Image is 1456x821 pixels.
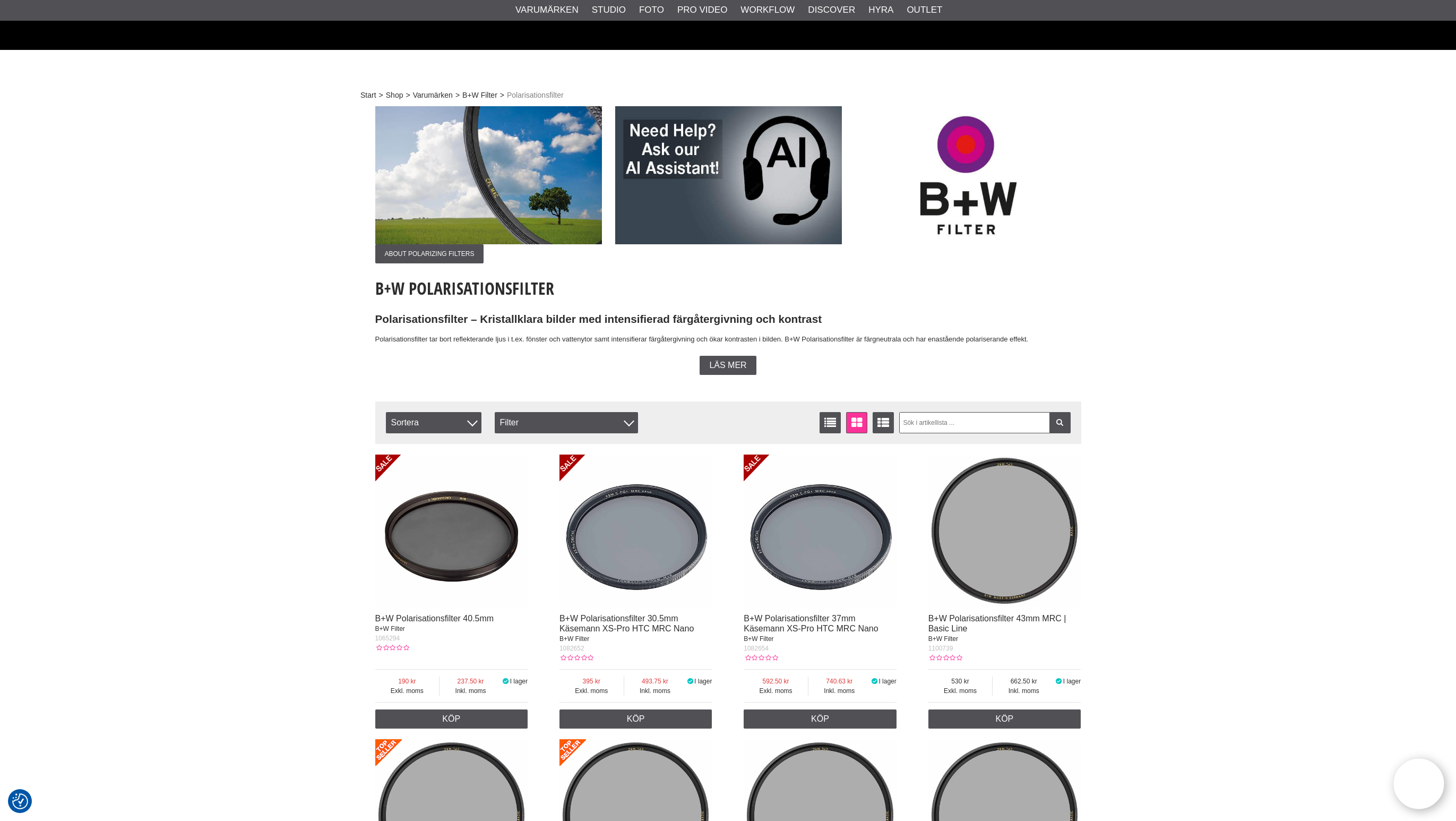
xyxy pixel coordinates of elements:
span: 1100739 [928,645,953,652]
span: 530 [928,677,993,686]
span: I lager [1063,678,1081,685]
span: I lager [510,678,528,685]
span: 1082654 [744,645,769,652]
span: Inkl. moms [624,686,686,696]
img: Annons:009 ban-elin-AIelin-eng.jpg [615,106,842,244]
div: Kundbetyg: 0 [559,653,593,663]
span: Exkl. moms [744,686,808,696]
img: B+W Polarisationsfilter 40.5mm [375,455,528,608]
i: I lager [502,678,510,685]
a: Foto [639,3,664,17]
h1: B+W Polarisationsfilter [375,277,1081,300]
span: Inkl. moms [440,686,502,696]
a: Annons:001 ban-polfilter-001.jpgAbout Polarizing Filters [375,106,602,263]
span: I lager [694,678,712,685]
a: Discover [808,3,855,17]
span: Exkl. moms [375,686,440,696]
span: Läs mer [709,361,746,370]
a: B+W Polarisationsfilter 43mm MRC | Basic Line [928,614,1066,633]
a: Köp [559,709,712,729]
a: Workflow [740,3,795,17]
span: B+W Filter [928,635,958,643]
a: Outlet [907,3,942,17]
a: Varumärken [413,90,453,101]
span: Exkl. moms [928,686,993,696]
a: B+W Filter [462,90,497,101]
span: > [406,90,410,101]
span: B+W Filter [744,635,773,643]
span: 1082652 [559,645,584,652]
span: 592.50 [744,677,808,686]
a: B+W Polarisationsfilter 40.5mm [375,614,494,623]
i: I lager [871,678,879,685]
span: 395 [559,677,624,686]
input: Sök i artikellista ... [899,412,1071,433]
a: Studio [592,3,626,17]
span: B+W Filter [559,635,589,643]
span: I lager [878,678,896,685]
a: Utökad listvisning [873,412,894,433]
img: Revisit consent button [12,793,28,809]
img: B+W Polarisationsfilter 37mm Käsemann XS-Pro HTC MRC Nano [744,455,897,608]
a: Listvisning [820,412,841,433]
a: Köp [928,709,1081,729]
div: Kundbetyg: 0 [928,653,962,663]
a: B+W Polarisationsfilter 37mm Käsemann XS-Pro HTC MRC Nano [744,614,878,633]
a: B+W Polarisationsfilter 30.5mm Käsemann XS-Pro HTC MRC Nano [559,614,694,633]
span: About Polarizing Filters [375,244,484,263]
a: Köp [375,709,528,729]
img: Annons:003 ban-bwf-logga.jpg [855,106,1082,244]
span: Sortera [386,412,481,433]
span: 237.50 [440,677,502,686]
img: B+W Polarisationsfilter 30.5mm Käsemann XS-Pro HTC MRC Nano [559,455,712,608]
button: Samtyckesinställningar [12,792,28,811]
a: Varumärken [515,3,579,17]
span: > [379,90,383,101]
span: Inkl. moms [808,686,871,696]
span: 740.63 [808,677,871,686]
a: Köp [744,709,897,729]
a: Shop [386,90,403,101]
a: Filtrera [1049,412,1071,433]
span: B+W Filter [375,625,405,632]
span: Polarisationsfilter [507,90,564,101]
img: B+W Polarisationsfilter 43mm MRC | Basic Line [928,455,1081,608]
i: I lager [686,678,694,685]
a: Fönstervisning [846,412,867,433]
div: Kundbetyg: 0 [744,653,778,663]
i: I lager [1055,678,1063,685]
p: Polarisationsfilter tar bort reflekterande ljus i t.ex. fönster och vattenytor samt intensifierar... [375,334,1081,345]
span: > [455,90,460,101]
a: Hyra [868,3,893,17]
span: Inkl. moms [993,686,1055,696]
a: Pro Video [677,3,727,17]
span: 190 [375,677,440,686]
div: Kundbetyg: 0 [375,643,409,653]
h2: Polarisationsfilter – Kristallklara bilder med intensifierad färgåtergivning och kontrast [375,312,1081,327]
a: Start [360,90,376,101]
span: > [500,90,504,101]
span: 1065294 [375,635,400,642]
span: 662.50 [993,677,1055,686]
img: Annons:001 ban-polfilter-001.jpg [375,106,602,244]
span: 493.75 [624,677,686,686]
div: Filter [495,412,638,433]
span: Exkl. moms [559,686,624,696]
